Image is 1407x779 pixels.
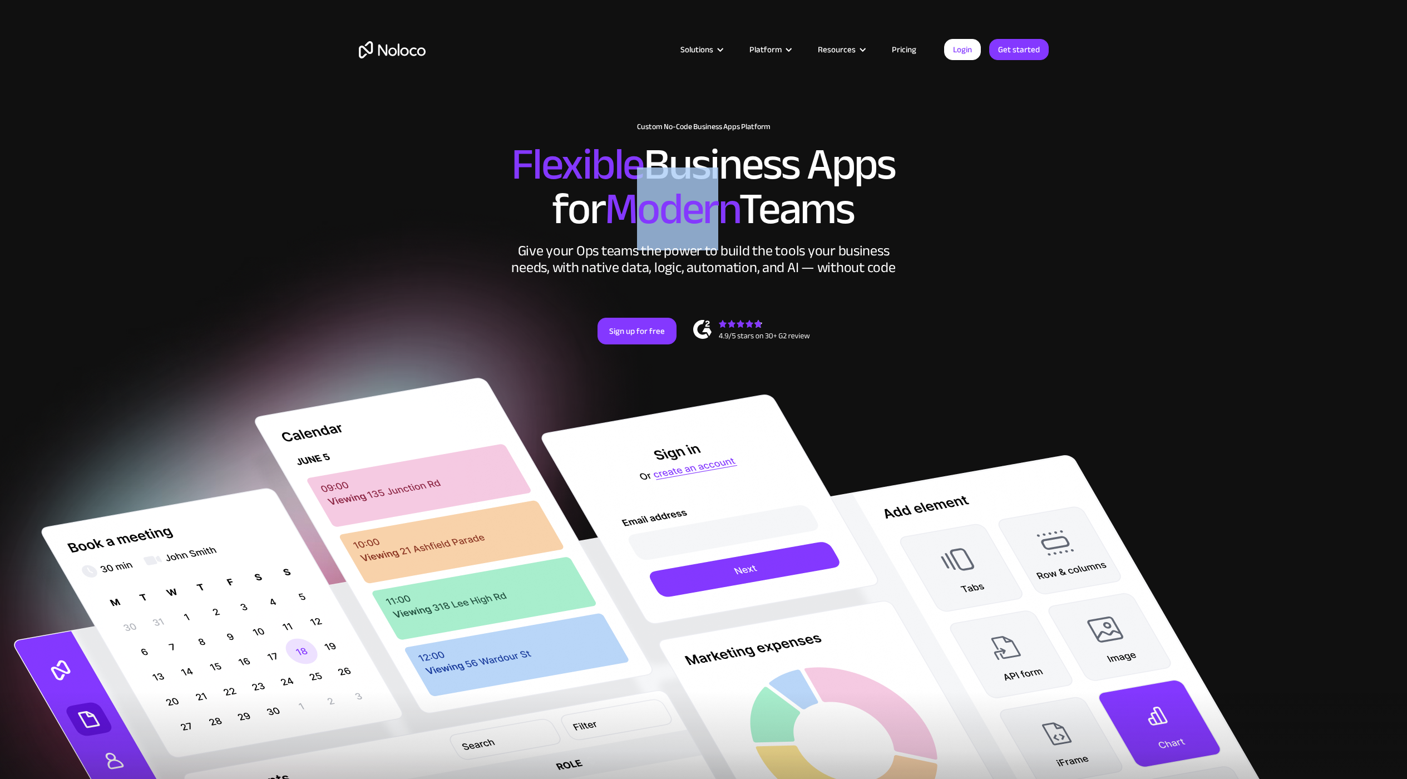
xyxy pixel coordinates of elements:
div: Solutions [667,42,735,57]
a: Login [944,39,981,60]
span: Flexible [511,123,644,206]
div: Resources [818,42,856,57]
h2: Business Apps for Teams [359,142,1049,231]
div: Platform [735,42,804,57]
div: Solutions [680,42,713,57]
div: Platform [749,42,782,57]
a: Pricing [878,42,930,57]
h1: Custom No-Code Business Apps Platform [359,122,1049,131]
span: Modern [605,167,739,250]
a: home [359,41,426,58]
a: Sign up for free [598,318,677,344]
a: Get started [989,39,1049,60]
div: Give your Ops teams the power to build the tools your business needs, with native data, logic, au... [509,243,898,276]
div: Resources [804,42,878,57]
